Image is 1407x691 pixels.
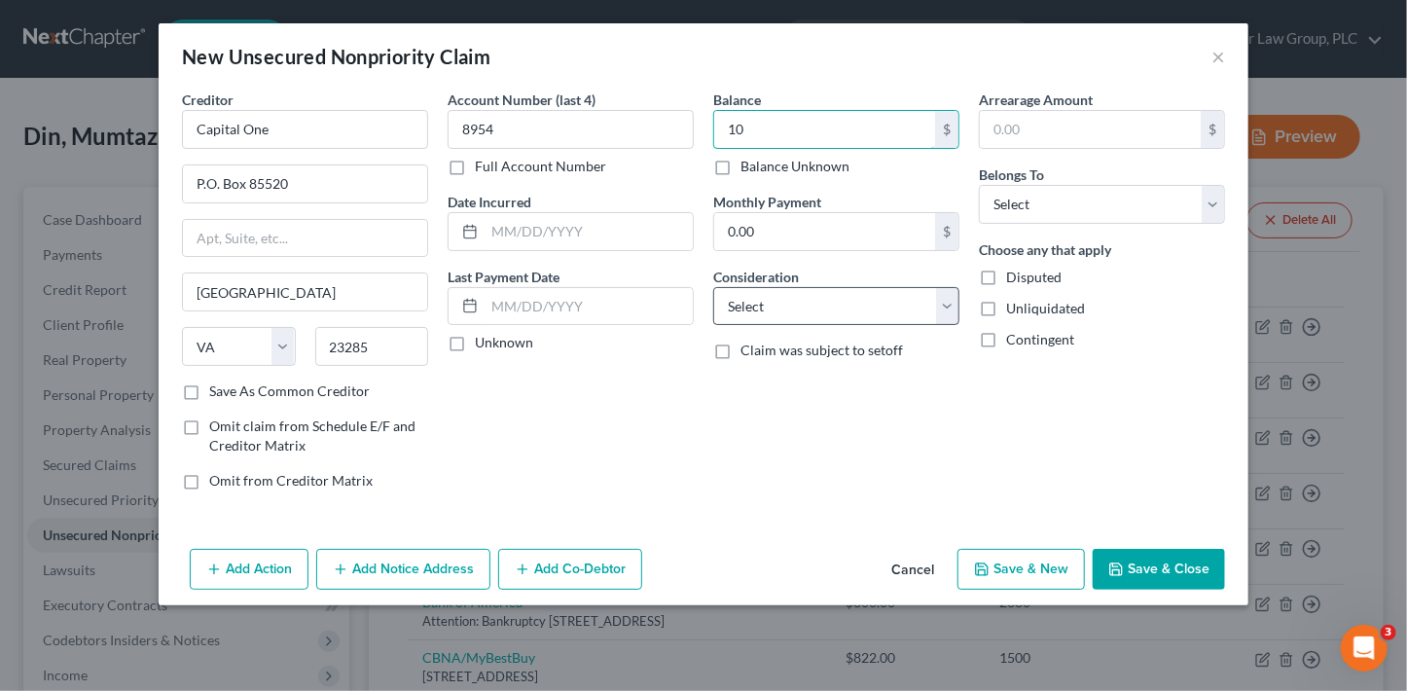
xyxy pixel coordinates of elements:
[209,418,415,454] span: Omit claim from Schedule E/F and Creditor Matrix
[475,333,533,352] label: Unknown
[713,192,821,212] label: Monthly Payment
[485,288,693,325] input: MM/DD/YYYY
[740,342,903,358] span: Claim was subject to setoff
[979,90,1093,110] label: Arrearage Amount
[485,213,693,250] input: MM/DD/YYYY
[1201,111,1224,148] div: $
[1006,269,1062,285] span: Disputed
[1341,625,1388,672] iframe: Intercom live chat
[935,213,958,250] div: $
[190,549,308,590] button: Add Action
[183,220,427,257] input: Apt, Suite, etc...
[740,157,849,176] label: Balance Unknown
[876,551,950,590] button: Cancel
[1093,549,1225,590] button: Save & Close
[498,549,642,590] button: Add Co-Debtor
[935,111,958,148] div: $
[980,111,1201,148] input: 0.00
[448,90,595,110] label: Account Number (last 4)
[475,157,606,176] label: Full Account Number
[182,91,234,108] span: Creditor
[1211,45,1225,68] button: ×
[182,43,490,70] div: New Unsecured Nonpriority Claim
[1006,300,1085,316] span: Unliquidated
[315,327,429,366] input: Enter zip...
[448,267,559,287] label: Last Payment Date
[979,239,1111,260] label: Choose any that apply
[957,549,1085,590] button: Save & New
[979,166,1044,183] span: Belongs To
[316,549,490,590] button: Add Notice Address
[714,213,935,250] input: 0.00
[209,382,370,401] label: Save As Common Creditor
[209,472,373,489] span: Omit from Creditor Matrix
[1006,331,1074,347] span: Contingent
[182,110,428,149] input: Search creditor by name...
[1381,625,1396,640] span: 3
[713,90,761,110] label: Balance
[713,267,799,287] label: Consideration
[183,273,427,310] input: Enter city...
[183,165,427,202] input: Enter address...
[448,110,694,149] input: XXXX
[448,192,531,212] label: Date Incurred
[714,111,935,148] input: 0.00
